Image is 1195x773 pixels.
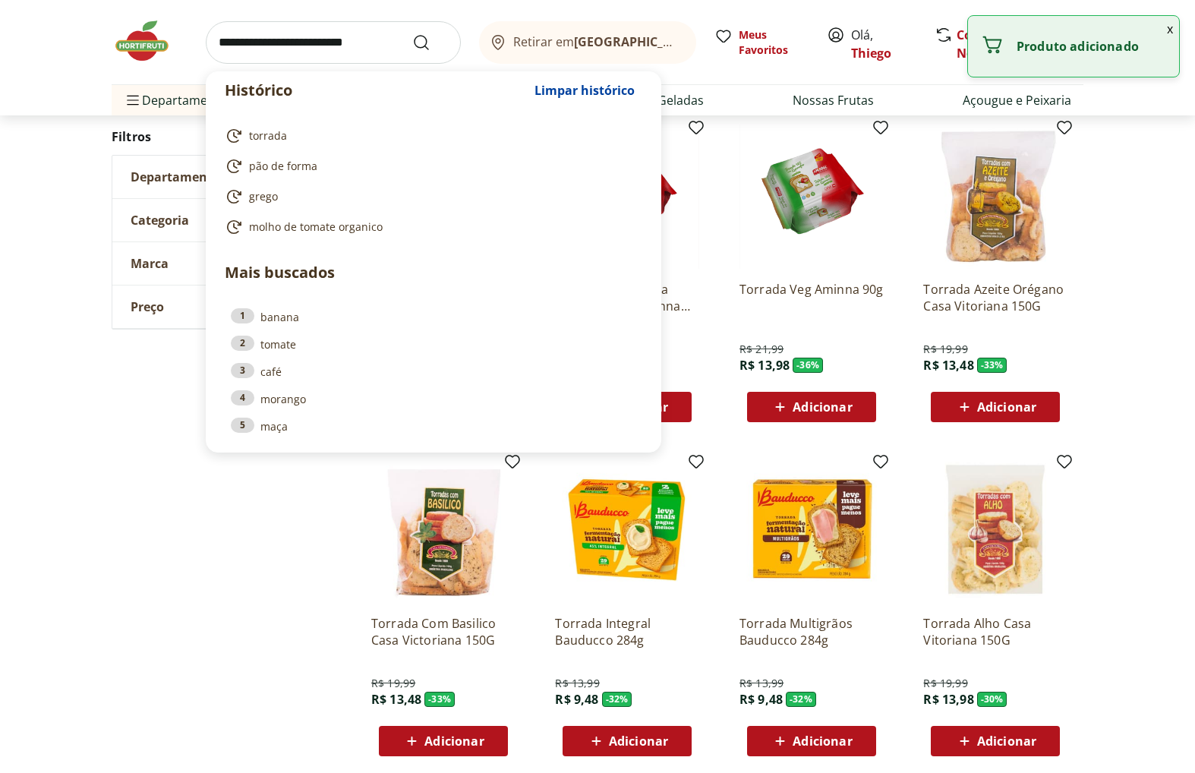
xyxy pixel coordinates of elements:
span: Retirar em [513,35,681,49]
span: - 33 % [424,692,455,707]
span: Preço [131,299,164,314]
a: Torrada Integral Bauducco 284g [555,615,699,648]
a: grego [225,188,636,206]
button: Adicionar [747,392,876,422]
span: - 30 % [977,692,1007,707]
a: 3café [231,363,636,380]
div: 2 [231,336,254,351]
div: 5 [231,418,254,433]
span: grego [249,189,278,204]
span: - 36 % [793,358,823,373]
span: R$ 13,98 [923,691,973,708]
span: R$ 13,99 [555,676,599,691]
span: R$ 13,48 [371,691,421,708]
span: Adicionar [609,735,668,747]
a: 1banana [231,308,636,325]
button: Adicionar [747,726,876,756]
p: Histórico [225,80,527,101]
a: molho de tomate organico [225,218,636,236]
span: Departamento [131,169,220,185]
img: Torrada Integral Bauducco 284g [555,459,699,603]
a: Torrada Azeite Orégano Casa Vitoriana 150G [923,281,1067,314]
span: R$ 13,98 [739,357,790,374]
a: 4morango [231,390,636,407]
span: R$ 21,99 [739,342,784,357]
a: torrada [225,127,636,145]
input: search [206,21,461,64]
img: Hortifruti [112,18,188,64]
div: 3 [231,363,254,378]
span: R$ 19,99 [923,342,967,357]
span: Olá, [851,26,919,62]
a: 5maça [231,418,636,434]
button: Preço [112,286,340,328]
button: Departamento [112,156,340,198]
span: Departamentos [124,82,233,118]
span: Adicionar [793,401,852,413]
a: Torrada Com Basilico Casa Victoriana 150G [371,615,516,648]
div: 4 [231,390,254,405]
span: molho de tomate organico [249,219,383,235]
a: 2tomate [231,336,636,352]
button: Retirar em[GEOGRAPHIC_DATA]/[GEOGRAPHIC_DATA] [479,21,696,64]
span: R$ 19,99 [371,676,415,691]
span: Meus Favoritos [739,27,809,58]
span: R$ 19,99 [923,676,967,691]
span: pão de forma [249,159,317,174]
span: torrada [249,128,287,144]
span: R$ 13,99 [739,676,784,691]
h2: Filtros [112,121,341,152]
button: Adicionar [931,726,1060,756]
button: Menu [124,82,142,118]
span: Adicionar [977,735,1036,747]
a: Torrada Multigrãos Bauducco 284g [739,615,884,648]
img: Torrada Com Basilico Casa Victoriana 150G [371,459,516,603]
p: Produto adicionado [1017,39,1167,54]
span: Adicionar [793,735,852,747]
span: R$ 9,48 [739,691,783,708]
img: Torrada Alho Casa Vitoriana 150G [923,459,1067,603]
span: Marca [131,256,169,271]
a: Meus Favoritos [714,27,809,58]
span: Adicionar [977,401,1036,413]
button: Adicionar [563,726,692,756]
a: Açougue e Peixaria [963,91,1071,109]
img: Torrada Azeite Orégano Casa Vitoriana 150G [923,125,1067,269]
p: Mais buscados [225,261,642,284]
span: - 33 % [977,358,1007,373]
div: 1 [231,308,254,323]
span: Categoria [131,213,189,228]
span: Adicionar [424,735,484,747]
button: Categoria [112,199,340,241]
span: R$ 9,48 [555,691,598,708]
span: Limpar histórico [534,84,635,96]
a: Nossas Frutas [793,91,874,109]
a: pão de forma [225,157,636,175]
b: [GEOGRAPHIC_DATA]/[GEOGRAPHIC_DATA] [574,33,830,50]
button: Limpar histórico [527,72,642,109]
img: Torrada Multigrãos Bauducco 284g [739,459,884,603]
img: Torrada Veg Aminna 90g [739,125,884,269]
a: Torrada Alho Casa Vitoriana 150G [923,615,1067,648]
span: - 32 % [786,692,816,707]
button: Marca [112,242,340,285]
a: Torrada Veg Aminna 90g [739,281,884,314]
button: Fechar notificação [1161,16,1179,42]
a: Comprar Novamente [957,27,1028,62]
span: R$ 13,48 [923,357,973,374]
button: Submit Search [412,33,449,52]
span: - 32 % [602,692,632,707]
button: Adicionar [379,726,508,756]
a: Thiego [851,45,891,62]
button: Adicionar [931,392,1060,422]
